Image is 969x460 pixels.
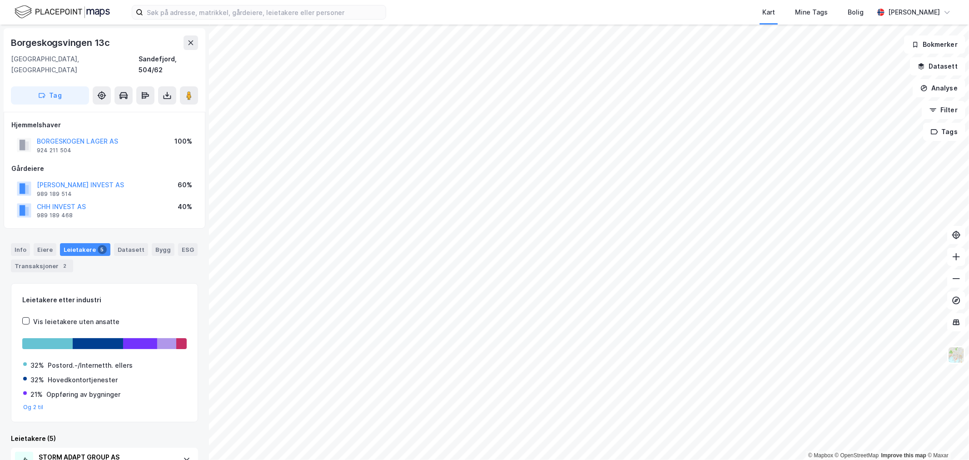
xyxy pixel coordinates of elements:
[23,404,44,411] button: Og 2 til
[60,261,70,270] div: 2
[178,243,198,256] div: ESG
[48,375,118,385] div: Hovedkontortjenester
[11,86,89,105] button: Tag
[11,260,73,272] div: Transaksjoner
[139,54,198,75] div: Sandefjord, 504/62
[11,54,139,75] div: [GEOGRAPHIC_DATA], [GEOGRAPHIC_DATA]
[923,123,965,141] button: Tags
[178,201,192,212] div: 40%
[46,389,120,400] div: Oppføring av bygninger
[15,4,110,20] img: logo.f888ab2527a4732fd821a326f86c7f29.svg
[48,360,133,371] div: Postord.-/Internetth. ellers
[114,243,148,256] div: Datasett
[11,433,198,444] div: Leietakere (5)
[22,295,187,305] div: Leietakere etter industri
[174,136,192,147] div: 100%
[37,190,72,198] div: 989 189 514
[30,375,44,385] div: 32%
[30,389,43,400] div: 21%
[924,416,969,460] div: Kontrollprogram for chat
[178,180,192,190] div: 60%
[143,5,386,19] input: Søk på adresse, matrikkel, gårdeiere, leietakere eller personer
[33,316,119,327] div: Vis leietakere uten ansatte
[37,147,71,154] div: 924 211 504
[795,7,828,18] div: Mine Tags
[888,7,940,18] div: [PERSON_NAME]
[11,163,198,174] div: Gårdeiere
[30,360,44,371] div: 32%
[835,452,879,459] a: OpenStreetMap
[98,245,107,254] div: 5
[913,79,965,97] button: Analyse
[924,416,969,460] iframe: Chat Widget
[11,120,198,130] div: Hjemmelshaver
[881,452,926,459] a: Improve this map
[904,35,965,54] button: Bokmerker
[910,57,965,75] button: Datasett
[808,452,833,459] a: Mapbox
[922,101,965,119] button: Filter
[762,7,775,18] div: Kart
[60,243,110,256] div: Leietakere
[34,243,56,256] div: Eiere
[37,212,73,219] div: 989 189 468
[11,35,112,50] div: Borgeskogsvingen 13c
[11,243,30,256] div: Info
[152,243,174,256] div: Bygg
[948,346,965,364] img: Z
[848,7,864,18] div: Bolig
